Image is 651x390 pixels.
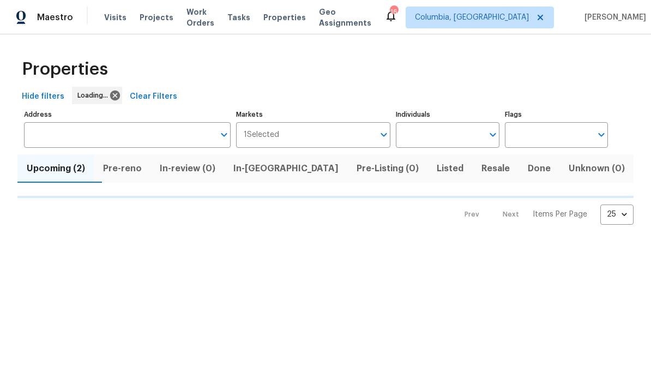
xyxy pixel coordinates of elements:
[479,161,512,176] span: Resale
[505,111,608,118] label: Flags
[140,12,173,23] span: Projects
[485,127,501,142] button: Open
[600,200,634,229] div: 25
[77,90,112,101] span: Loading...
[157,161,218,176] span: In-review (0)
[216,127,232,142] button: Open
[37,12,73,23] span: Maestro
[434,161,466,176] span: Listed
[319,7,371,28] span: Geo Assignments
[525,161,553,176] span: Done
[104,12,126,23] span: Visits
[24,111,231,118] label: Address
[22,90,64,104] span: Hide filters
[415,12,529,23] span: Columbia, [GEOGRAPHIC_DATA]
[454,205,634,225] nav: Pagination Navigation
[594,127,609,142] button: Open
[22,64,108,75] span: Properties
[24,161,87,176] span: Upcoming (2)
[231,161,341,176] span: In-[GEOGRAPHIC_DATA]
[580,12,646,23] span: [PERSON_NAME]
[533,209,587,220] p: Items Per Page
[130,90,177,104] span: Clear Filters
[100,161,144,176] span: Pre-reno
[72,87,122,104] div: Loading...
[17,87,69,107] button: Hide filters
[236,111,391,118] label: Markets
[263,12,306,23] span: Properties
[566,161,627,176] span: Unknown (0)
[376,127,391,142] button: Open
[186,7,214,28] span: Work Orders
[354,161,421,176] span: Pre-Listing (0)
[390,7,397,17] div: 16
[396,111,499,118] label: Individuals
[227,14,250,21] span: Tasks
[125,87,182,107] button: Clear Filters
[244,130,279,140] span: 1 Selected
